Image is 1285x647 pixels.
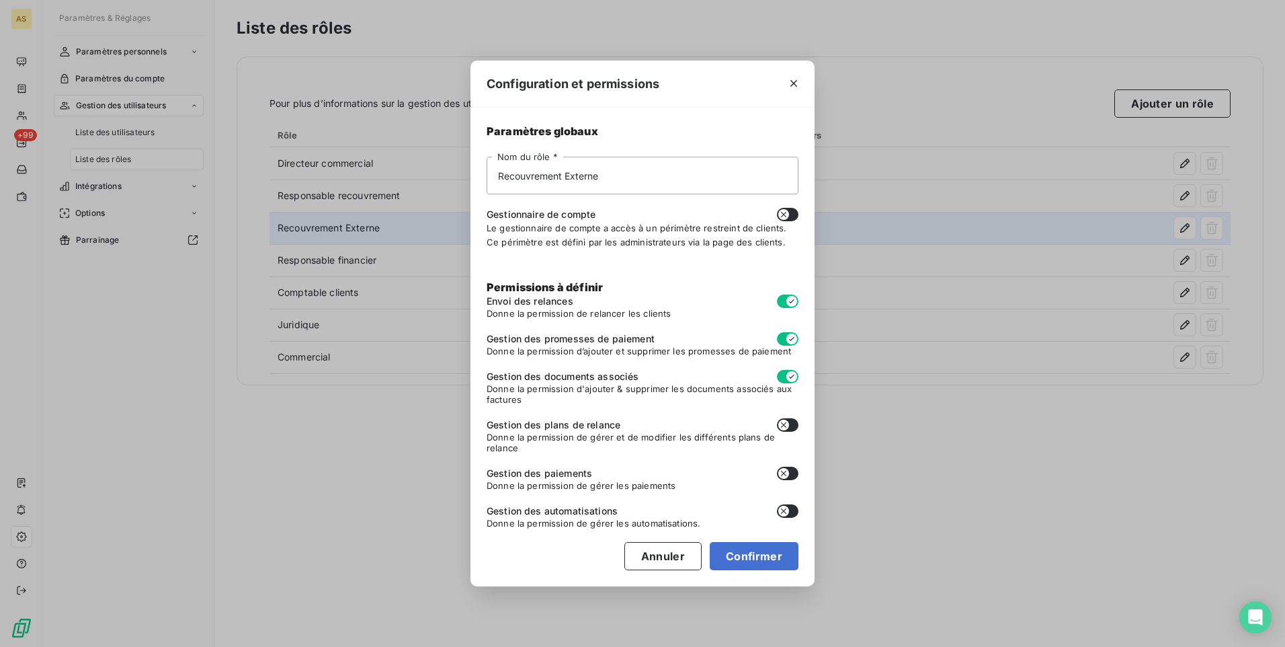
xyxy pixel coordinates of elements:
[487,518,798,529] span: Donne la permission de gérer les automatisations.
[487,280,603,294] span: Permissions à définir
[487,480,798,491] span: Donne la permission de gérer les paiements
[487,223,787,247] span: Le gestionnaire de compte a accès à un périmètre restreint de clients. Ce périmètre est défini pa...
[1239,601,1272,634] div: Open Intercom Messenger
[487,157,798,194] input: placeholder
[487,346,798,356] span: Donne la permission d’ajouter et supprimer les promesses de paiement
[487,295,573,308] span: Envoi des relances
[487,332,655,346] span: Gestion des promesses de paiement
[487,504,618,518] span: Gestion des automatisations
[487,124,798,139] span: Paramètres globaux
[487,370,639,383] span: Gestion des documents associés
[487,418,620,432] span: Gestion des plans de relance
[710,542,798,570] button: Confirmer
[624,542,702,570] button: Annuler
[487,432,798,453] span: Donne la permission de gérer et de modifier les différents plans de relance
[487,75,659,93] span: Configuration et permissions
[487,208,595,221] span: Gestionnaire de compte
[487,308,798,319] span: Donne la permission de relancer les clients
[487,467,592,480] span: Gestion des paiements
[487,383,798,405] span: Donne la permission d'ajouter & supprimer les documents associés aux factures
